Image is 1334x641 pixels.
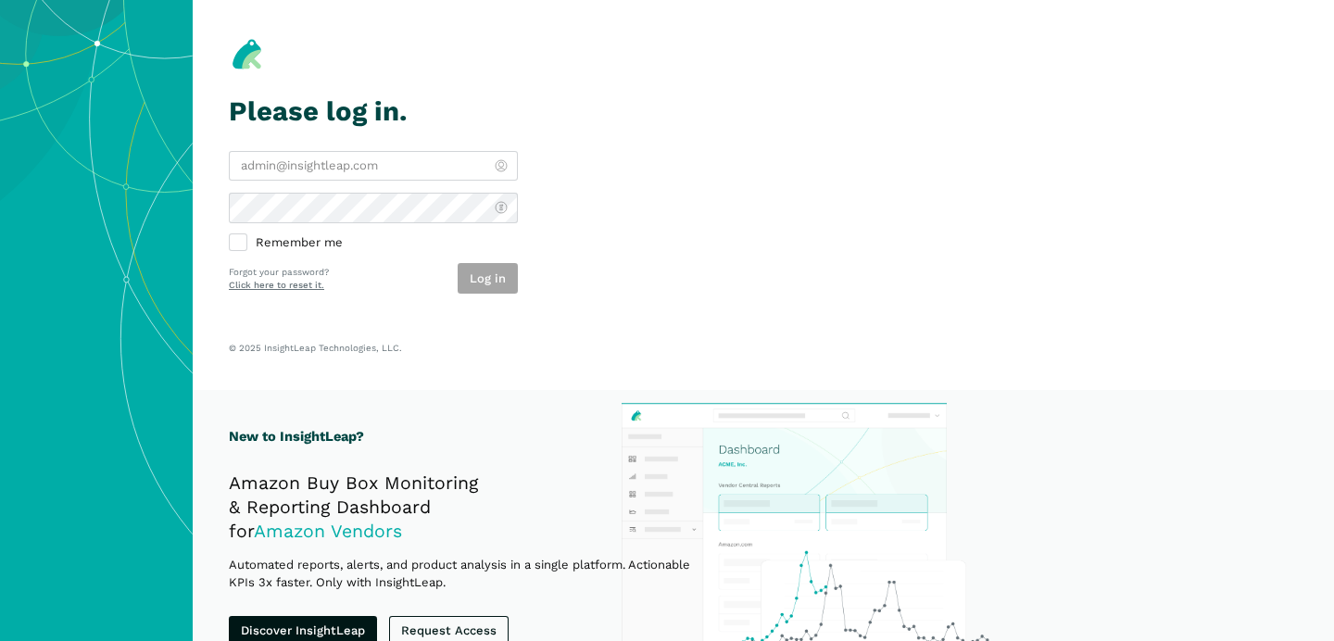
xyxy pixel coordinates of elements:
[229,266,329,280] p: Forgot your password?
[254,521,402,542] span: Amazon Vendors
[229,471,711,544] h2: Amazon Buy Box Monitoring & Reporting Dashboard for
[229,151,518,182] input: admin@insightleap.com
[229,426,711,447] h1: New to InsightLeap?
[229,96,518,127] h1: Please log in.
[229,556,711,592] p: Automated reports, alerts, and product analysis in a single platform. Actionable KPIs 3x faster. ...
[229,342,1298,354] p: © 2025 InsightLeap Technologies, LLC.
[229,280,324,290] a: Click here to reset it.
[229,235,518,252] label: Remember me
